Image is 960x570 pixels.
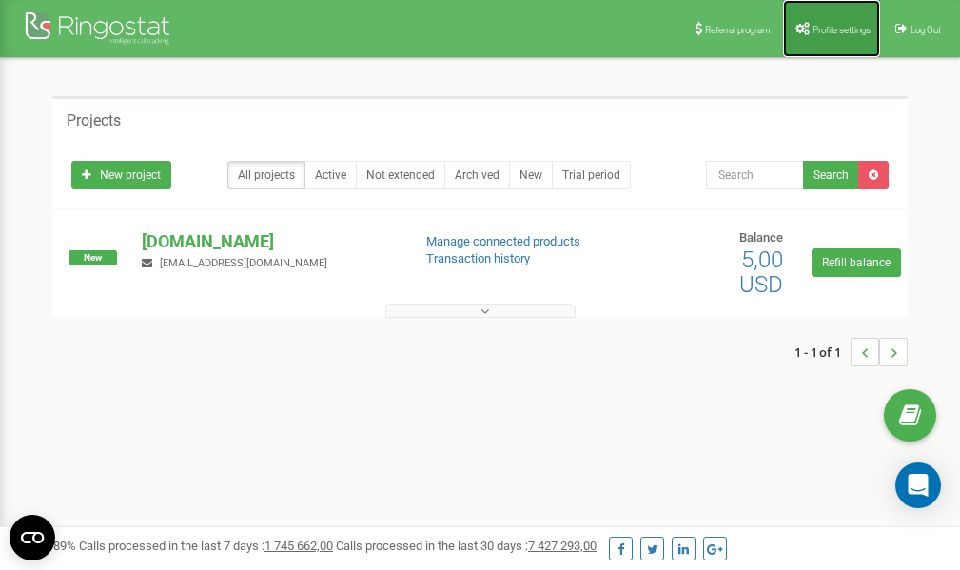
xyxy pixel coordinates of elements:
[264,539,333,553] u: 1 745 662,00
[79,539,333,553] span: Calls processed in the last 7 days :
[739,246,783,298] span: 5,00 USD
[552,161,631,189] a: Trial period
[336,539,597,553] span: Calls processed in the last 30 days :
[426,234,580,248] a: Manage connected products
[509,161,553,189] a: New
[69,250,117,265] span: New
[794,338,851,366] span: 1 - 1 of 1
[794,319,908,385] nav: ...
[895,462,941,508] div: Open Intercom Messenger
[142,229,395,254] p: [DOMAIN_NAME]
[705,25,771,35] span: Referral program
[739,230,783,245] span: Balance
[528,539,597,553] u: 7 427 293,00
[813,25,871,35] span: Profile settings
[304,161,357,189] a: Active
[67,112,121,129] h5: Projects
[444,161,510,189] a: Archived
[71,161,171,189] a: New project
[227,161,305,189] a: All projects
[803,161,859,189] button: Search
[426,251,530,265] a: Transaction history
[911,25,941,35] span: Log Out
[160,257,327,269] span: [EMAIL_ADDRESS][DOMAIN_NAME]
[356,161,445,189] a: Not extended
[812,248,901,277] a: Refill balance
[10,515,55,560] button: Open CMP widget
[706,161,804,189] input: Search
